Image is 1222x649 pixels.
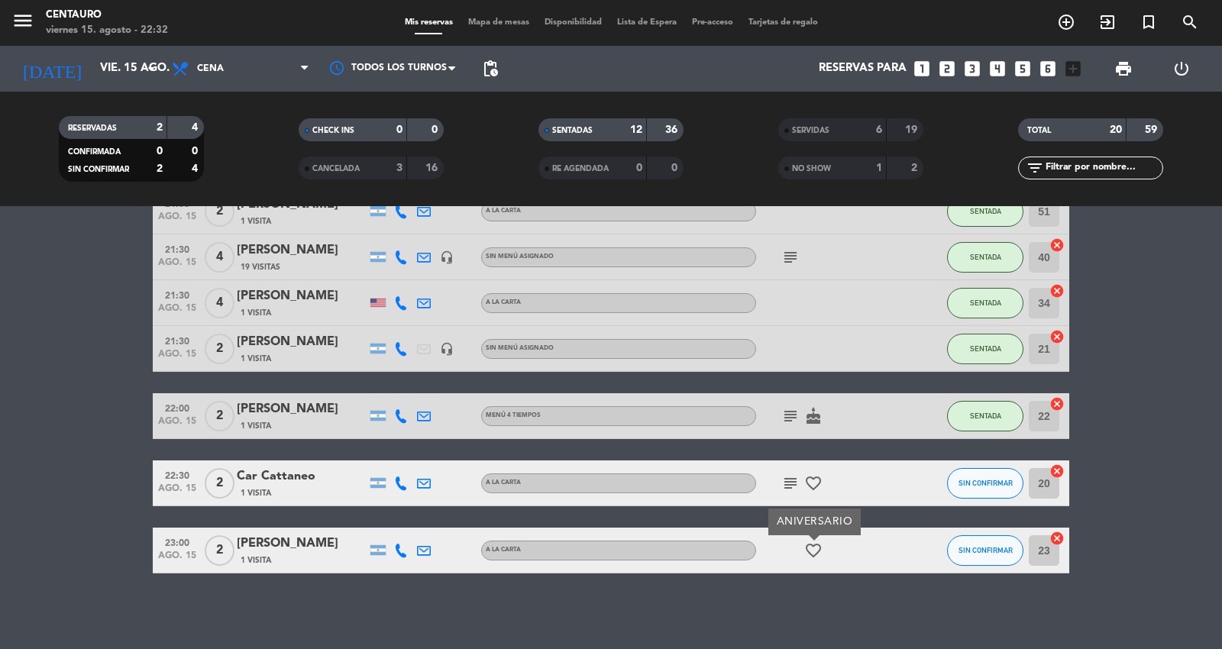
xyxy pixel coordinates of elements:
[157,163,163,174] strong: 2
[241,554,271,567] span: 1 Visita
[1049,396,1065,412] i: cancel
[158,551,196,568] span: ago. 15
[237,534,367,554] div: [PERSON_NAME]
[205,242,234,273] span: 4
[461,18,537,27] span: Mapa de mesas
[237,241,367,260] div: [PERSON_NAME]
[205,468,234,499] span: 2
[205,401,234,431] span: 2
[486,345,554,351] span: Sin menú asignado
[312,127,354,134] span: CHECK INS
[630,124,642,135] strong: 12
[197,63,224,74] span: Cena
[312,165,360,173] span: CANCELADA
[1049,237,1065,253] i: cancel
[781,407,800,425] i: subject
[158,483,196,501] span: ago. 15
[158,257,196,275] span: ago. 15
[1049,283,1065,299] i: cancel
[665,124,681,135] strong: 36
[1140,13,1158,31] i: turned_in_not
[237,332,367,352] div: [PERSON_NAME]
[781,248,800,266] i: subject
[158,331,196,349] span: 21:30
[205,334,234,364] span: 2
[911,163,920,173] strong: 2
[68,124,117,132] span: RESERVADAS
[537,18,609,27] span: Disponibilidad
[425,163,441,173] strong: 16
[970,412,1001,420] span: SENTADA
[1172,60,1191,78] i: power_settings_new
[947,242,1023,273] button: SENTADA
[1110,124,1122,135] strong: 20
[397,18,461,27] span: Mis reservas
[237,399,367,419] div: [PERSON_NAME]
[486,547,521,553] span: A LA CARTA
[970,299,1001,307] span: SENTADA
[962,59,982,79] i: looks_3
[1038,59,1058,79] i: looks_6
[205,196,234,227] span: 2
[237,286,367,306] div: [PERSON_NAME]
[192,122,201,133] strong: 4
[609,18,684,27] span: Lista de Espera
[819,62,907,76] span: Reservas para
[158,303,196,321] span: ago. 15
[876,163,882,173] strong: 1
[241,353,271,365] span: 1 Visita
[947,288,1023,318] button: SENTADA
[205,288,234,318] span: 4
[947,535,1023,566] button: SIN CONFIRMAR
[671,163,681,173] strong: 0
[192,146,201,157] strong: 0
[804,541,823,560] i: favorite_border
[552,127,593,134] span: SENTADAS
[959,479,1013,487] span: SIN CONFIRMAR
[1049,531,1065,546] i: cancel
[486,299,521,305] span: A LA CARTA
[1098,13,1117,31] i: exit_to_app
[792,127,829,134] span: SERVIDAS
[486,479,521,486] span: A LA CARTA
[486,208,521,214] span: A LA CARTA
[1063,59,1083,79] i: add_box
[241,420,271,432] span: 1 Visita
[804,474,823,492] i: favorite_border
[876,124,882,135] strong: 6
[486,412,541,418] span: MENÚ 4 TIEMPOS
[781,474,800,492] i: subject
[741,18,826,27] span: Tarjetas de regalo
[481,60,499,78] span: pending_actions
[947,334,1023,364] button: SENTADA
[241,215,271,228] span: 1 Visita
[158,349,196,366] span: ago. 15
[46,8,168,23] div: Centauro
[158,286,196,303] span: 21:30
[158,416,196,434] span: ago. 15
[1027,127,1051,134] span: TOTAL
[1026,159,1044,177] i: filter_list
[158,211,196,229] span: ago. 15
[636,163,642,173] strong: 0
[1114,60,1133,78] span: print
[241,307,271,319] span: 1 Visita
[157,122,163,133] strong: 2
[959,546,1013,554] span: SIN CONFIRMAR
[792,165,831,173] span: NO SHOW
[1013,59,1033,79] i: looks_5
[804,407,823,425] i: cake
[970,344,1001,353] span: SENTADA
[68,166,129,173] span: SIN CONFIRMAR
[684,18,741,27] span: Pre-acceso
[158,240,196,257] span: 21:30
[1145,124,1160,135] strong: 59
[440,342,454,356] i: headset_mic
[1049,329,1065,344] i: cancel
[988,59,1007,79] i: looks_4
[11,9,34,37] button: menu
[237,467,367,486] div: Car Cattaneo
[1044,160,1162,176] input: Filtrar por nombre...
[205,535,234,566] span: 2
[440,250,454,264] i: headset_mic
